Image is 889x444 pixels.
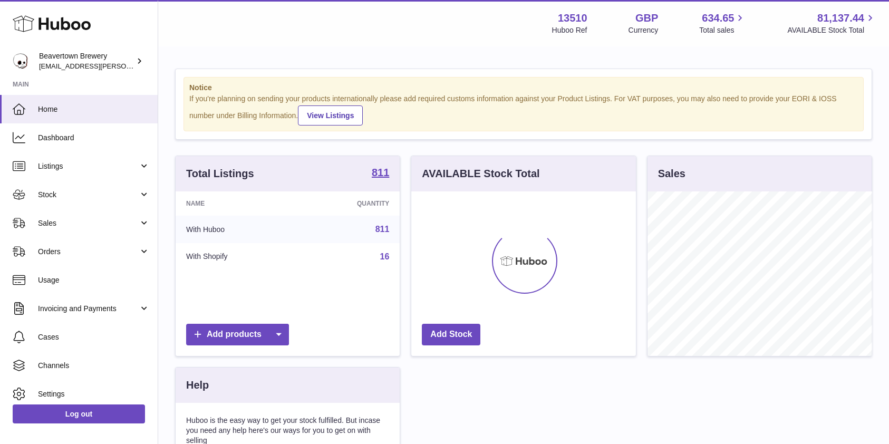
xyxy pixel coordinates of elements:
span: [EMAIL_ADDRESS][PERSON_NAME][DOMAIN_NAME] [39,62,211,70]
h3: Total Listings [186,167,254,181]
strong: GBP [635,11,658,25]
img: kit.lowe@beavertownbrewery.co.uk [13,53,28,69]
span: AVAILABLE Stock Total [787,25,876,35]
th: Name [176,191,296,216]
a: 811 [375,225,390,234]
a: Add products [186,324,289,345]
td: With Shopify [176,243,296,271]
a: View Listings [298,105,363,126]
a: Log out [13,404,145,423]
a: Add Stock [422,324,480,345]
div: If you're planning on sending your products internationally please add required customs informati... [189,94,858,126]
a: 634.65 Total sales [699,11,746,35]
a: 16 [380,252,390,261]
h3: Help [186,378,209,392]
span: Usage [38,275,150,285]
strong: 13510 [558,11,587,25]
span: Listings [38,161,139,171]
a: 81,137.44 AVAILABLE Stock Total [787,11,876,35]
strong: Notice [189,83,858,93]
span: Total sales [699,25,746,35]
h3: AVAILABLE Stock Total [422,167,539,181]
div: Huboo Ref [552,25,587,35]
span: Orders [38,247,139,257]
span: 81,137.44 [817,11,864,25]
a: 811 [372,167,389,180]
td: With Huboo [176,216,296,243]
strong: 811 [372,167,389,178]
span: Stock [38,190,139,200]
span: Channels [38,361,150,371]
span: Home [38,104,150,114]
th: Quantity [296,191,400,216]
span: 634.65 [702,11,734,25]
span: Cases [38,332,150,342]
span: Sales [38,218,139,228]
span: Invoicing and Payments [38,304,139,314]
div: Currency [629,25,659,35]
span: Settings [38,389,150,399]
div: Beavertown Brewery [39,51,134,71]
h3: Sales [658,167,685,181]
span: Dashboard [38,133,150,143]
